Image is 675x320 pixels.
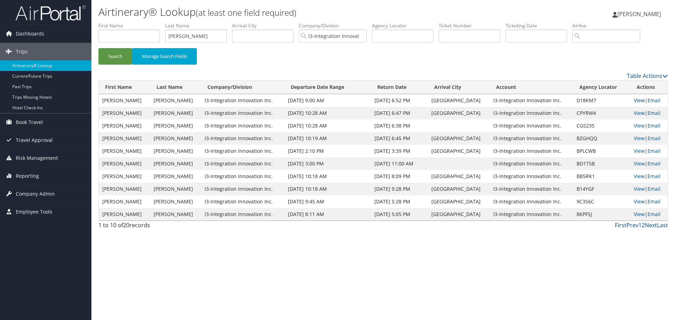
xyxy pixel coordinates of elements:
[371,208,428,221] td: [DATE] 5:05 PM
[150,145,201,157] td: [PERSON_NAME]
[99,119,150,132] td: [PERSON_NAME]
[648,173,661,179] a: Email
[573,80,630,94] th: Agency Locator: activate to sort column ascending
[648,110,661,116] a: Email
[490,157,573,170] td: I3-Integration Innovation Inc.
[630,195,668,208] td: |
[617,10,661,18] span: [PERSON_NAME]
[634,122,645,129] a: View
[428,107,490,119] td: [GEOGRAPHIC_DATA]
[573,145,630,157] td: BPLCWB
[648,148,661,154] a: Email
[98,221,233,233] div: 1 to 10 of records
[490,195,573,208] td: I3-Integration Innovation Inc.
[630,107,668,119] td: |
[630,170,668,183] td: |
[634,185,645,192] a: View
[371,80,428,94] th: Return Date: activate to sort column ascending
[165,22,232,29] label: Last Name
[506,22,572,29] label: Ticketing Date
[490,119,573,132] td: I3-Integration Innovation Inc.
[371,132,428,145] td: [DATE] 6:45 PM
[490,132,573,145] td: I3-Integration Innovation Inc.
[99,80,150,94] th: First Name: activate to sort column ascending
[428,195,490,208] td: [GEOGRAPHIC_DATA]
[16,185,55,203] span: Company Admin
[573,208,630,221] td: 8KPFSJ
[573,195,630,208] td: 9C3S6C
[201,195,284,208] td: I3-Integration Innovation Inc.
[634,97,645,104] a: View
[490,80,573,94] th: Account: activate to sort column ascending
[150,94,201,107] td: [PERSON_NAME]
[284,94,371,107] td: [DATE] 9:00 AM
[630,183,668,195] td: |
[490,145,573,157] td: I3-Integration Innovation Inc.
[150,183,201,195] td: [PERSON_NAME]
[284,107,371,119] td: [DATE] 10:28 AM
[572,22,645,29] label: Airline
[16,25,44,43] span: Dashboards
[150,119,201,132] td: [PERSON_NAME]
[372,22,439,29] label: Agency Locator
[630,157,668,170] td: |
[150,195,201,208] td: [PERSON_NAME]
[573,107,630,119] td: CPYRW4
[371,195,428,208] td: [DATE] 5:28 PM
[634,148,645,154] a: View
[648,97,661,104] a: Email
[490,107,573,119] td: I3-Integration Innovation Inc.
[371,94,428,107] td: [DATE] 6:52 PM
[371,157,428,170] td: [DATE] 11:00 AM
[634,160,645,167] a: View
[201,107,284,119] td: I3-Integration Innovation Inc.
[284,195,371,208] td: [DATE] 9:45 AM
[428,132,490,145] td: [GEOGRAPHIC_DATA]
[132,48,197,65] button: Manage Search Fields
[490,94,573,107] td: I3-Integration Innovation Inc.
[99,145,150,157] td: [PERSON_NAME]
[638,221,642,229] a: 1
[648,135,661,142] a: Email
[573,183,630,195] td: B14YGF
[573,94,630,107] td: D18KM7
[630,145,668,157] td: |
[428,145,490,157] td: [GEOGRAPHIC_DATA]
[371,170,428,183] td: [DATE] 8:09 PM
[612,4,668,25] a: [PERSON_NAME]
[634,110,645,116] a: View
[201,145,284,157] td: I3-Integration Innovation Inc.
[573,119,630,132] td: CGS23S
[99,170,150,183] td: [PERSON_NAME]
[16,149,58,167] span: Risk Management
[573,170,630,183] td: BB5RK1
[98,22,165,29] label: First Name
[630,80,668,94] th: Actions
[284,132,371,145] td: [DATE] 10:19 AM
[99,94,150,107] td: [PERSON_NAME]
[99,183,150,195] td: [PERSON_NAME]
[150,80,201,94] th: Last Name: activate to sort column ascending
[99,195,150,208] td: [PERSON_NAME]
[201,157,284,170] td: I3-Integration Innovation Inc.
[648,185,661,192] a: Email
[634,211,645,217] a: View
[150,170,201,183] td: [PERSON_NAME]
[299,22,372,29] label: Company/Division
[284,80,371,94] th: Departure Date Range: activate to sort column ascending
[201,132,284,145] td: I3-Integration Innovation Inc.
[15,5,86,21] img: airportal-logo.png
[16,113,43,131] span: Book Travel
[573,157,630,170] td: BD1T5B
[99,208,150,221] td: [PERSON_NAME]
[371,119,428,132] td: [DATE] 6:38 PM
[150,157,201,170] td: [PERSON_NAME]
[16,43,28,60] span: Trips
[232,22,299,29] label: Arrival City
[657,221,668,229] a: Last
[284,170,371,183] td: [DATE] 10:18 AM
[201,170,284,183] td: I3-Integration Innovation Inc.
[634,173,645,179] a: View
[123,221,129,229] span: 20
[428,183,490,195] td: [GEOGRAPHIC_DATA]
